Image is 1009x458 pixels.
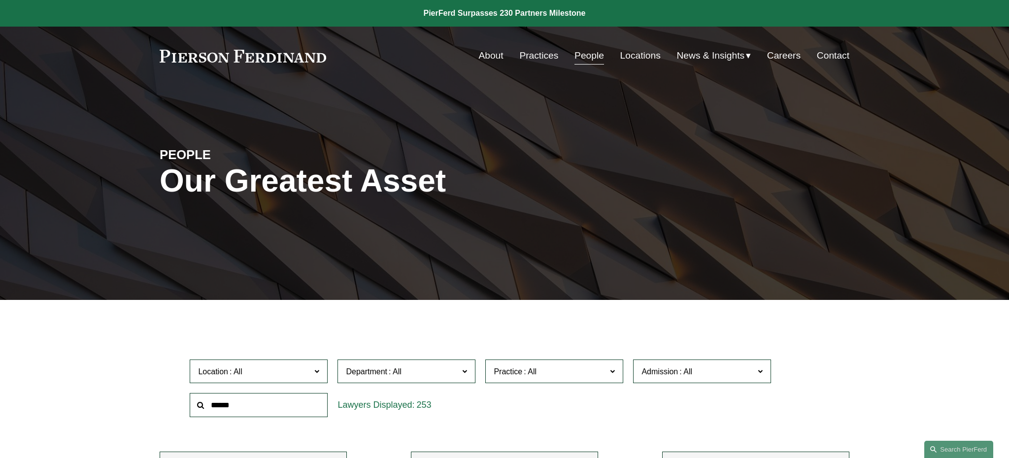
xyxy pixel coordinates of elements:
a: About [478,46,503,65]
span: Department [346,367,387,376]
h1: Our Greatest Asset [160,163,619,199]
span: Admission [641,367,678,376]
span: Location [198,367,228,376]
span: Practice [494,367,522,376]
a: Locations [620,46,661,65]
a: People [574,46,604,65]
span: 253 [417,400,432,410]
a: Careers [767,46,801,65]
span: News & Insights [677,47,745,65]
a: Contact [817,46,849,65]
a: Search this site [924,441,993,458]
a: folder dropdown [677,46,751,65]
h4: PEOPLE [160,147,332,163]
a: Practices [519,46,558,65]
